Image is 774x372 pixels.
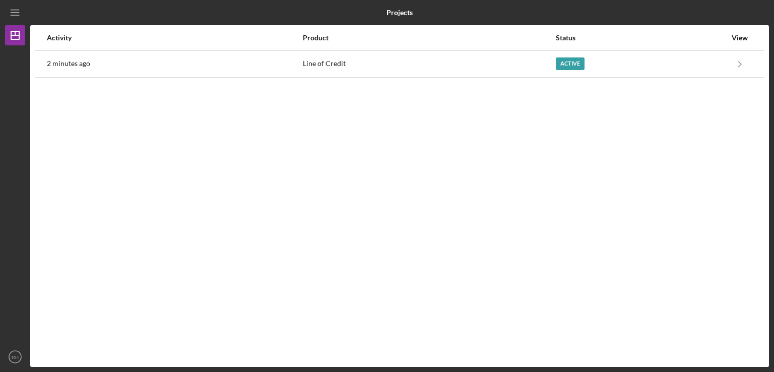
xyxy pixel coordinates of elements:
button: RH [5,347,25,367]
div: Line of Credit [303,51,555,77]
div: Active [556,57,585,70]
div: Activity [47,34,302,42]
text: RH [12,354,19,360]
time: 2025-08-20 16:26 [47,59,90,68]
div: Status [556,34,726,42]
div: Product [303,34,555,42]
div: View [727,34,752,42]
b: Projects [386,9,413,17]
